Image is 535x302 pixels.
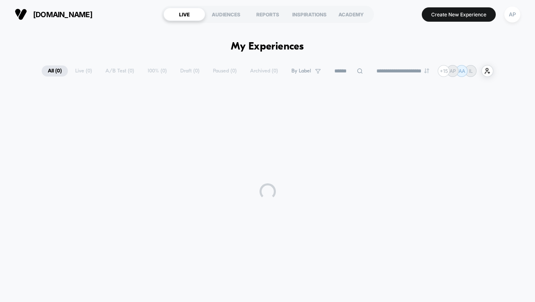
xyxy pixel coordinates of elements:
[205,8,247,21] div: AUDIENCES
[459,68,465,74] p: AA
[289,8,330,21] div: INSPIRATIONS
[33,10,92,19] span: [DOMAIN_NAME]
[291,68,311,74] span: By Label
[450,68,456,74] p: AP
[42,65,68,77] span: All ( 0 )
[469,68,473,74] p: IL
[330,8,372,21] div: ACADEMY
[438,65,450,77] div: + 15
[12,8,95,21] button: [DOMAIN_NAME]
[504,7,520,23] div: AP
[422,7,496,22] button: Create New Experience
[15,8,27,20] img: Visually logo
[231,41,304,53] h1: My Experiences
[247,8,289,21] div: REPORTS
[502,6,523,23] button: AP
[424,68,429,73] img: end
[163,8,205,21] div: LIVE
